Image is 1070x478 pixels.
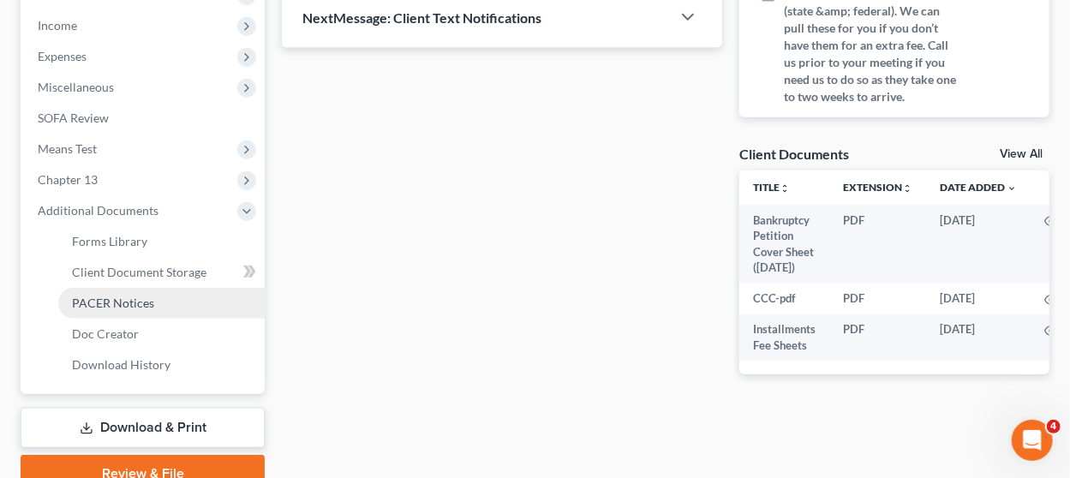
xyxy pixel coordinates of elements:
[843,181,912,194] a: Extensionunfold_more
[21,408,265,448] a: Download & Print
[72,296,154,310] span: PACER Notices
[784,114,957,217] span: Credit counseling certificate. You must complete it before filing. Call [PHONE_NUMBER]. Call us i...
[1000,148,1043,160] a: View All
[739,314,829,361] td: Installments Fee Sheets
[739,145,849,163] div: Client Documents
[302,9,541,26] span: NextMessage: Client Text Notifications
[58,226,265,257] a: Forms Library
[72,265,206,279] span: Client Document Storage
[1007,183,1017,194] i: expand_more
[58,350,265,380] a: Download History
[72,234,147,248] span: Forms Library
[38,49,87,63] span: Expenses
[38,80,114,94] span: Miscellaneous
[72,326,139,341] span: Doc Creator
[829,205,926,284] td: PDF
[58,288,265,319] a: PACER Notices
[1047,420,1061,433] span: 4
[58,257,265,288] a: Client Document Storage
[24,103,265,134] a: SOFA Review
[902,183,912,194] i: unfold_more
[38,172,98,187] span: Chapter 13
[780,183,790,194] i: unfold_more
[940,181,1017,194] a: Date Added expand_more
[926,205,1031,284] td: [DATE]
[38,203,158,218] span: Additional Documents
[753,181,790,194] a: Titleunfold_more
[829,314,926,361] td: PDF
[1012,420,1053,461] iframe: Intercom live chat
[739,283,829,314] td: CCC-pdf
[926,283,1031,314] td: [DATE]
[926,314,1031,361] td: [DATE]
[739,205,829,284] td: Bankruptcy Petition Cover Sheet ([DATE])
[38,141,97,156] span: Means Test
[58,319,265,350] a: Doc Creator
[38,111,109,125] span: SOFA Review
[72,357,170,372] span: Download History
[829,283,926,314] td: PDF
[38,18,77,33] span: Income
